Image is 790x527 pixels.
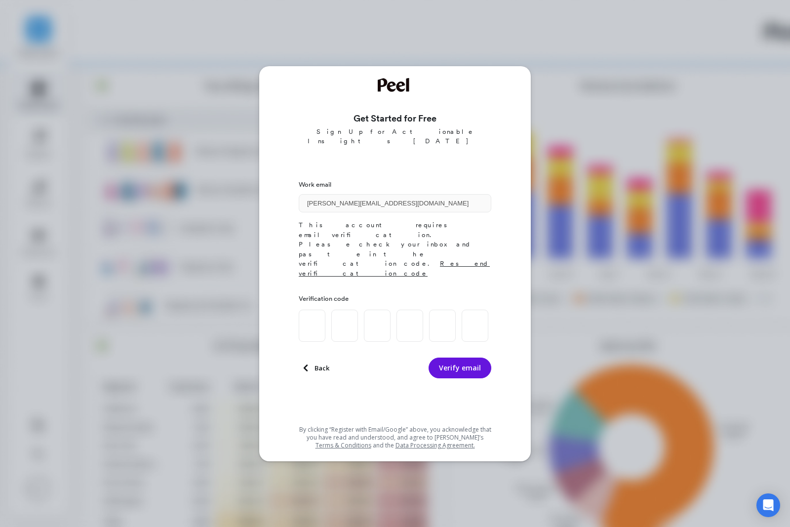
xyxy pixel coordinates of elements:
[299,127,491,146] p: Sign Up for Actionable Insights [DATE]
[756,493,780,517] div: Open Intercom Messenger
[299,426,491,449] p: By clicking “Register with Email/Google” above, you acknowledge that you have read and understood...
[299,260,490,277] span: Resend verification code
[395,441,475,449] a: Data Processing Agreement.
[378,78,412,92] img: Welcome to Peel
[429,358,491,378] button: Verify email
[299,220,491,278] p: This account requires email verification. Please check your inbox and paste in the verification c...
[299,194,491,212] input: Enter your email address
[299,112,491,125] h3: Get Started for Free
[299,294,349,304] label: Verification code
[316,441,371,449] a: Terms & Conditions
[315,364,329,372] span: Back
[299,180,491,190] label: Work email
